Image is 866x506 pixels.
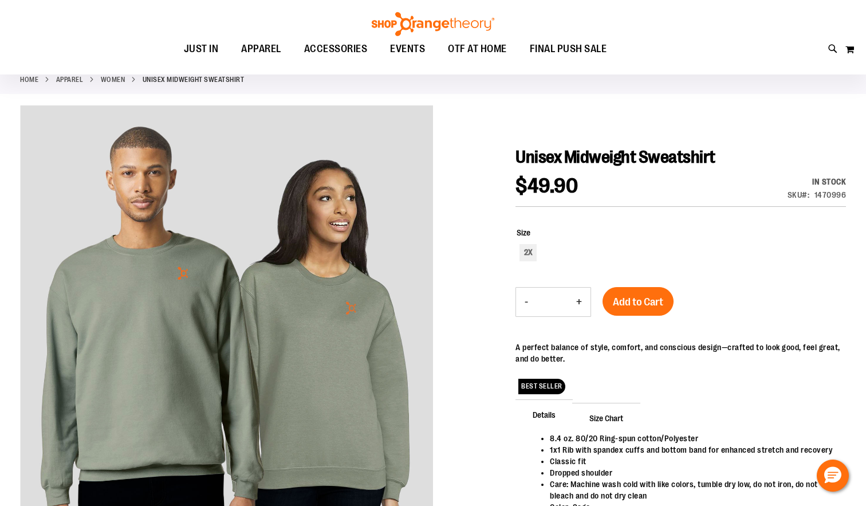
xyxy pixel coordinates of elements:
strong: SKU [788,190,810,199]
a: FINAL PUSH SALE [518,36,619,62]
span: APPAREL [241,36,281,62]
a: ACCESSORIES [293,36,379,62]
div: 1470996 [814,189,847,201]
span: EVENTS [390,36,425,62]
div: In stock [788,176,847,187]
a: JUST IN [172,36,230,62]
div: Availability [788,176,847,187]
span: ACCESSORIES [304,36,368,62]
span: JUST IN [184,36,219,62]
span: Details [515,399,573,429]
li: 1x1 Rib with spandex cuffs and bottom band for enhanced stretch and recovery [550,444,834,456]
a: EVENTS [379,36,436,62]
a: APPAREL [230,36,293,62]
button: Increase product quantity [568,288,591,316]
li: Classic fit [550,456,834,467]
li: 8.4 oz. 80/20 Ring-spun cotton/Polyester [550,433,834,444]
img: Shop Orangetheory [370,12,496,36]
span: $49.90 [515,174,578,198]
span: Size [517,228,530,237]
span: Unisex Midweight Sweatshirt [515,147,715,167]
span: Size Chart [572,403,640,433]
span: FINAL PUSH SALE [530,36,607,62]
input: Product quantity [537,288,568,316]
span: OTF AT HOME [448,36,507,62]
a: Home [20,74,38,85]
li: Dropped shoulder [550,467,834,478]
div: A perfect balance of style, comfort, and conscious design—crafted to look good, feel great, and d... [515,342,846,364]
div: 2X [519,244,537,261]
span: Add to Cart [613,296,663,308]
button: Hello, have a question? Let’s chat. [817,460,849,492]
span: BEST SELLER [518,379,565,394]
li: Care: Machine wash cold with like colors, tumble dry low, do not iron, do not bleach and do not d... [550,478,834,501]
a: OTF AT HOME [436,36,518,62]
a: WOMEN [101,74,125,85]
strong: Unisex Midweight Sweatshirt [143,74,245,85]
button: Add to Cart [603,287,674,316]
a: APPAREL [56,74,84,85]
button: Decrease product quantity [516,288,537,316]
